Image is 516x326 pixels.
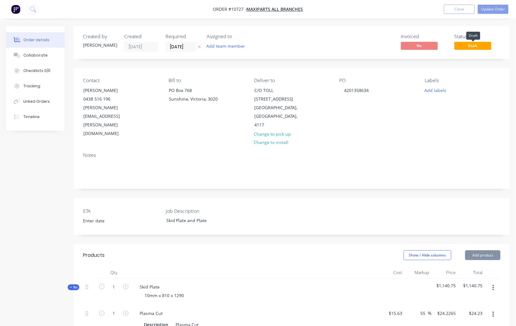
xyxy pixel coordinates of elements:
[6,109,65,125] button: Timeline
[6,63,65,78] button: Checklists 0/0
[135,309,168,318] div: Plasma Cut
[23,83,40,89] div: Tracking
[23,114,40,120] div: Timeline
[465,250,501,260] button: Add product
[68,284,79,290] div: Kit
[83,207,160,215] label: ETA
[23,53,48,58] div: Collaborate
[165,34,199,39] div: Required
[444,5,475,14] button: Close
[6,94,65,109] button: Linked Orders
[401,42,438,50] span: No
[422,86,450,94] button: Add labels
[164,86,225,105] div: PO Box 768Sunshine, Victoria, 3020
[461,282,483,289] span: $1,140.75
[83,42,117,48] div: [PERSON_NAME]
[254,78,330,83] div: Deliver to
[83,86,134,95] div: [PERSON_NAME]
[454,42,491,50] span: Draft
[140,291,189,300] div: 10mm x 810 x 1290
[83,252,105,259] div: Products
[6,48,65,63] button: Collaborate
[254,86,305,103] div: C/O TOLL [STREET_ADDRESS]
[405,266,432,279] div: Markup
[251,129,294,138] button: Change to pick up
[83,34,117,39] div: Created by
[478,5,509,14] button: Update Order
[454,34,501,39] div: Status
[166,207,243,215] label: Job Description
[249,86,311,129] div: C/O TOLL [STREET_ADDRESS][GEOGRAPHIC_DATA], [GEOGRAPHIC_DATA], 4117
[254,103,305,129] div: [GEOGRAPHIC_DATA], [GEOGRAPHIC_DATA], 4117
[69,285,77,290] span: Kit
[83,152,501,158] div: Notes
[83,103,134,138] div: [PERSON_NAME][EMAIL_ADDRESS][PERSON_NAME][DOMAIN_NAME]
[401,34,447,39] div: Invoiced
[23,37,50,43] div: Order details
[6,78,65,94] button: Tracking
[404,250,451,260] button: Show / Hide columns
[95,266,132,279] div: Qty
[428,310,432,317] span: %
[432,266,458,279] div: Price
[83,78,159,83] div: Contact
[135,282,165,291] div: Skid Plate
[434,282,456,289] span: $1,140.75
[458,266,485,279] div: Total
[378,266,405,279] div: Cost
[6,32,65,48] button: Order details
[425,78,501,83] div: Labels
[169,78,244,83] div: Bill to
[246,6,303,12] a: Maxiparts All BRANCHES
[207,42,248,50] button: Add team member
[207,34,268,39] div: Assigned to
[466,32,480,40] div: Draft
[83,95,134,103] div: 0438 516 196
[169,95,220,103] div: Sunshine, Victoria, 3020
[161,216,238,225] div: Skid Plate and Plate
[78,86,140,138] div: [PERSON_NAME]0438 516 196[PERSON_NAME][EMAIL_ADDRESS][PERSON_NAME][DOMAIN_NAME]
[213,6,246,12] span: Order #10727 -
[203,42,248,50] button: Add team member
[124,34,158,39] div: Created
[251,138,292,146] button: Change to install
[23,99,50,104] div: Linked Orders
[169,86,220,95] div: PO Box 768
[339,86,374,95] div: 4201358634
[339,78,415,83] div: PO
[11,5,20,14] img: Factory
[79,216,156,225] input: Enter date
[23,68,50,74] div: Checklists 0/0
